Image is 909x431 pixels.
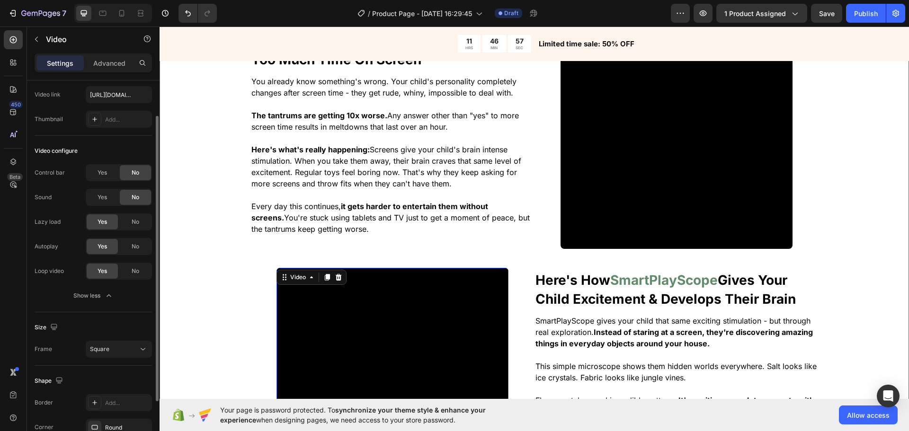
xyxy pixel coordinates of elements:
[35,147,78,155] div: Video configure
[98,168,107,177] span: Yes
[105,115,150,124] div: Add...
[98,193,107,202] span: Yes
[220,405,523,425] span: Your page is password protected. To when designing pages, we need access to your store password.
[132,267,139,275] span: No
[839,405,898,424] button: Allow access
[35,375,65,387] div: Shape
[368,9,370,18] span: /
[376,290,653,322] span: SmartPlayScope gives your child that same exciting stimulation - but through real exploration.
[98,242,107,251] span: Yes
[90,345,109,352] span: Square
[160,26,909,399] iframe: Design area
[132,242,139,251] span: No
[372,9,472,18] span: Product Page - [DATE] 16:29:45
[35,168,65,177] div: Control bar
[62,8,66,19] p: 7
[376,301,653,322] strong: Instead of staring at a screen, they're discovering amazing things in everyday objects around you...
[129,246,148,255] div: Video
[35,242,58,251] div: Autoplay
[46,34,126,45] p: Video
[178,4,217,23] div: Undo/Redo
[35,193,52,202] div: Sound
[35,267,64,275] div: Loop video
[35,287,152,304] button: Show less
[846,4,886,23] button: Publish
[35,218,61,226] div: Lazy load
[877,385,900,407] div: Open Intercom Messenger
[9,101,23,108] div: 450
[73,291,114,300] div: Show less
[86,341,152,358] button: Square
[376,246,451,262] strong: Here's How
[504,9,518,18] span: Draft
[451,246,558,262] strong: SmartPlayScope
[376,335,657,356] span: This simple microscope shows them hidden worlds everywhere. Salt looks like ice crystals. Fabric ...
[376,369,655,390] span: Flower petals reveal incredible patterns. because they're seeing things they've never seen before.
[132,218,139,226] span: No
[847,410,890,420] span: Allow access
[4,4,71,23] button: 7
[35,90,61,99] div: Video link
[819,9,835,18] span: Save
[35,345,52,353] div: Frame
[811,4,842,23] button: Save
[35,115,63,123] div: Thumbnail
[105,399,150,407] div: Add...
[854,9,878,18] div: Publish
[132,193,139,202] span: No
[35,321,60,334] div: Size
[716,4,807,23] button: 1 product assigned
[93,58,125,68] p: Advanced
[98,267,107,275] span: Yes
[220,406,486,424] span: synchronize your theme style & enhance your experience
[724,9,786,18] span: 1 product assigned
[132,168,139,177] span: No
[35,398,53,407] div: Border
[7,173,23,181] div: Beta
[98,218,107,226] span: Yes
[47,58,73,68] p: Settings
[86,86,152,103] input: Insert video url here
